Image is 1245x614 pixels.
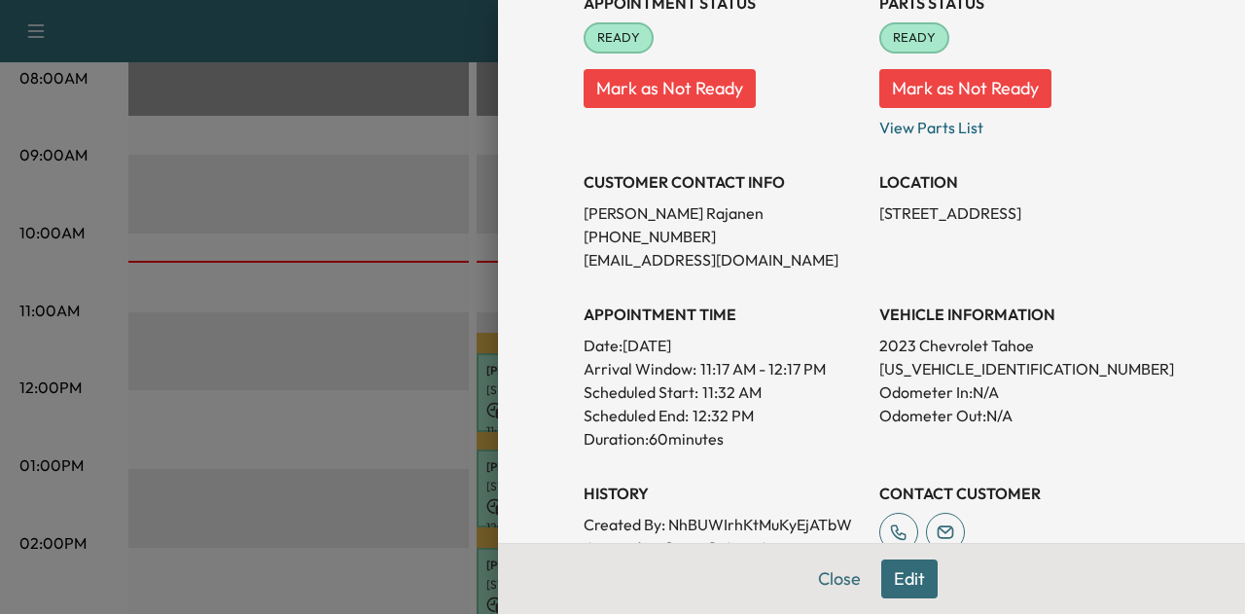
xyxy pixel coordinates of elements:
p: [EMAIL_ADDRESS][DOMAIN_NAME] [584,248,864,271]
p: Duration: 60 minutes [584,427,864,451]
button: Edit [881,560,938,598]
p: [PHONE_NUMBER] [584,225,864,248]
p: View Parts List [879,108,1159,139]
p: [US_VEHICLE_IDENTIFICATION_NUMBER] [879,357,1159,380]
p: Created At : [DATE] 10:55:25 AM [584,536,864,560]
h3: CUSTOMER CONTACT INFO [584,170,864,194]
p: 2023 Chevrolet Tahoe [879,334,1159,357]
button: Close [805,560,873,598]
span: 11:17 AM - 12:17 PM [700,357,826,380]
p: Date: [DATE] [584,334,864,357]
h3: APPOINTMENT TIME [584,303,864,326]
h3: VEHICLE INFORMATION [879,303,1159,326]
p: Created By : NhBUWIrhKtMuKyEjATbW [584,513,864,536]
h3: LOCATION [879,170,1159,194]
span: READY [586,28,652,48]
p: Odometer Out: N/A [879,404,1159,427]
button: Mark as Not Ready [879,69,1051,108]
p: 12:32 PM [693,404,754,427]
p: Arrival Window: [584,357,864,380]
p: Scheduled End: [584,404,689,427]
p: [PERSON_NAME] Rajanen [584,201,864,225]
p: [STREET_ADDRESS] [879,201,1159,225]
button: Mark as Not Ready [584,69,756,108]
h3: CONTACT CUSTOMER [879,482,1159,505]
p: Odometer In: N/A [879,380,1159,404]
p: 11:32 AM [702,380,762,404]
p: Scheduled Start: [584,380,698,404]
span: READY [881,28,947,48]
h3: History [584,482,864,505]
